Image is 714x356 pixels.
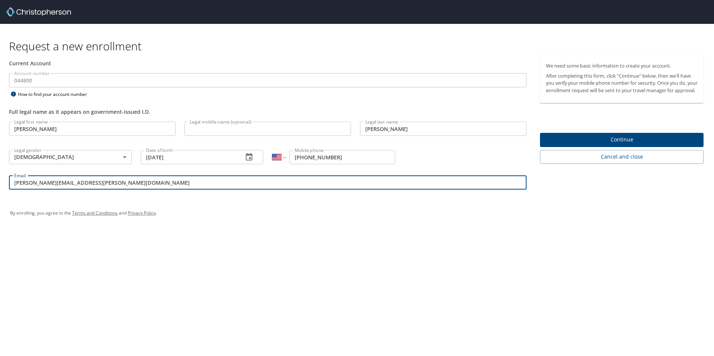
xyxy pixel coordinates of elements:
div: [DEMOGRAPHIC_DATA] [9,150,132,164]
button: Cancel and close [540,150,704,164]
input: Enter phone number [289,150,395,164]
span: Continue [546,135,698,144]
p: We need some basic information to create your account. [546,62,698,69]
span: Cancel and close [546,152,698,162]
p: After completing this form, click "Continue" below, then we'll have you verify your mobile phone ... [546,72,698,94]
h1: Request a new enrollment [9,39,710,53]
button: Continue [540,133,704,147]
div: Full legal name as it appears on government-issued I.D. [9,108,527,116]
input: MM/DD/YYYY [141,150,238,164]
img: cbt logo [6,7,71,16]
div: Current Account [9,59,527,67]
div: How to find your account number [9,90,102,99]
a: Privacy Policy [128,210,156,216]
div: By enrolling, you agree to the and . [10,204,704,222]
a: Terms and Conditions [72,210,118,216]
